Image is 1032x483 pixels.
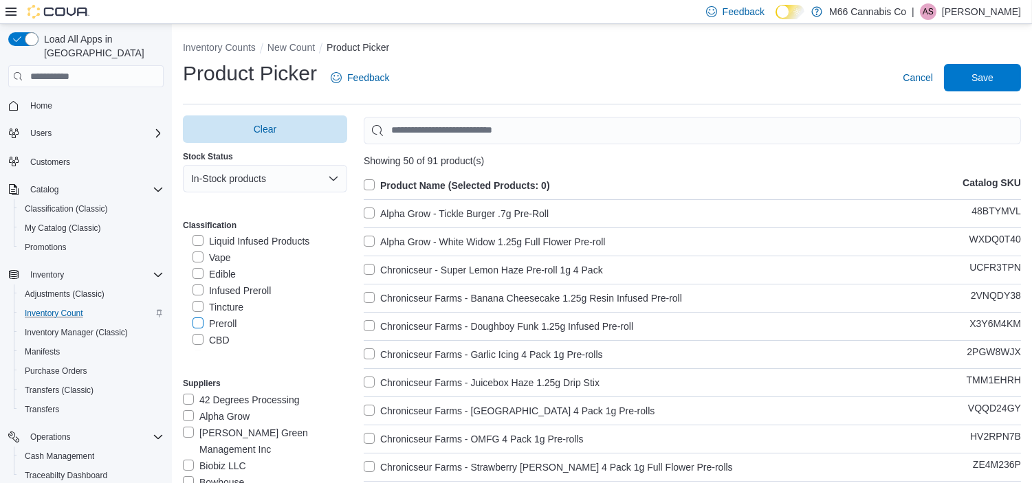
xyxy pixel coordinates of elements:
[193,315,237,332] label: Preroll
[364,290,682,306] label: Chronicseur Farms - Banana Cheesecake 1.25g Resin Infused Pre-roll
[25,308,83,319] span: Inventory Count
[19,344,164,360] span: Manifests
[364,117,1021,144] input: Use aria labels when no actual label is in use
[14,238,169,257] button: Promotions
[14,361,169,381] button: Purchase Orders
[969,234,1021,250] p: WXDQ0T40
[25,242,67,253] span: Promotions
[19,448,100,464] a: Cash Management
[19,324,133,341] a: Inventory Manager (Classic)
[25,404,59,415] span: Transfers
[776,5,804,19] input: Dark Mode
[969,318,1021,335] p: X3Y6M4KM
[25,346,60,357] span: Manifests
[14,400,169,419] button: Transfers
[19,448,164,464] span: Cash Management
[193,266,236,282] label: Edible
[25,223,101,234] span: My Catalog (Classic)
[327,42,389,53] button: Product Picker
[183,378,221,389] label: Suppliers
[912,3,914,20] p: |
[3,427,169,447] button: Operations
[25,154,76,170] a: Customers
[25,385,94,396] span: Transfers (Classic)
[364,374,600,391] label: Chronicseur Farms - Juicebox Haze 1.25g Drip Stix
[3,180,169,199] button: Catalog
[829,3,906,20] p: M66 Cannabis Co
[14,304,169,323] button: Inventory Count
[19,382,164,398] span: Transfers (Classic)
[897,64,938,91] button: Cancel
[30,269,64,280] span: Inventory
[254,122,276,136] span: Clear
[19,220,107,236] a: My Catalog (Classic)
[364,234,606,250] label: Alpha Grow - White Widow 1.25g Full Flower Pre-roll
[25,153,164,170] span: Customers
[923,3,934,20] span: AS
[193,249,231,266] label: Vape
[25,267,69,283] button: Inventory
[364,205,549,222] label: Alpha Grow - Tickle Burger .7g Pre-Roll
[14,342,169,361] button: Manifests
[14,323,169,342] button: Inventory Manager (Classic)
[971,71,993,85] span: Save
[193,348,294,365] label: Integrated Gift Card
[25,181,164,198] span: Catalog
[25,203,108,214] span: Classification (Classic)
[25,327,128,338] span: Inventory Manager (Classic)
[364,346,603,363] label: Chronicseur Farms - Garlic Icing 4 Pack 1g Pre-rolls
[14,284,169,304] button: Adjustments (Classic)
[183,425,347,458] label: [PERSON_NAME] Green Management Inc
[25,125,164,142] span: Users
[3,124,169,143] button: Users
[30,100,52,111] span: Home
[903,71,933,85] span: Cancel
[19,324,164,341] span: Inventory Manager (Classic)
[19,201,113,217] a: Classification (Classic)
[19,401,65,418] a: Transfers
[25,429,164,445] span: Operations
[19,286,110,302] a: Adjustments (Classic)
[325,64,395,91] a: Feedback
[25,289,105,300] span: Adjustments (Classic)
[364,177,550,194] label: Product Name (Selected Products: 0)
[25,366,87,377] span: Purchase Orders
[30,157,70,168] span: Customers
[19,382,99,398] a: Transfers (Classic)
[25,451,94,462] span: Cash Management
[19,286,164,302] span: Adjustments (Classic)
[183,220,237,231] label: Classification
[971,205,1021,222] p: 48BTYMVL
[193,299,243,315] label: Tincture
[19,305,89,322] a: Inventory Count
[193,332,230,348] label: CBD
[969,262,1021,278] p: UCFR3TPN
[364,459,733,475] label: Chronicseur Farms - Strawberry [PERSON_NAME] 4 Pack 1g Full Flower Pre-rolls
[25,125,57,142] button: Users
[183,60,317,87] h1: Product Picker
[183,115,347,143] button: Clear
[14,218,169,238] button: My Catalog (Classic)
[193,233,309,249] label: Liquid Infused Products
[364,318,633,335] label: Chronicseur Farms - Doughboy Funk 1.25g Infused Pre-roll
[967,346,1021,363] p: 2PGW8WJX
[19,239,164,256] span: Promotions
[25,97,164,114] span: Home
[25,470,107,481] span: Traceabilty Dashboard
[183,151,233,162] label: Stock Status
[19,401,164,418] span: Transfers
[30,184,58,195] span: Catalog
[973,459,1021,475] p: ZE4M236P
[19,220,164,236] span: My Catalog (Classic)
[183,42,256,53] button: Inventory Counts
[364,431,584,447] label: Chronicseur Farms - OMFG 4 Pack 1g Pre-rolls
[25,267,164,283] span: Inventory
[183,458,246,474] label: Biobiz LLC
[267,42,315,53] button: New Count
[25,98,58,114] a: Home
[183,165,347,192] button: In-Stock products
[183,41,1021,57] nav: An example of EuiBreadcrumbs
[920,3,936,20] div: Angela Sunyog
[347,71,389,85] span: Feedback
